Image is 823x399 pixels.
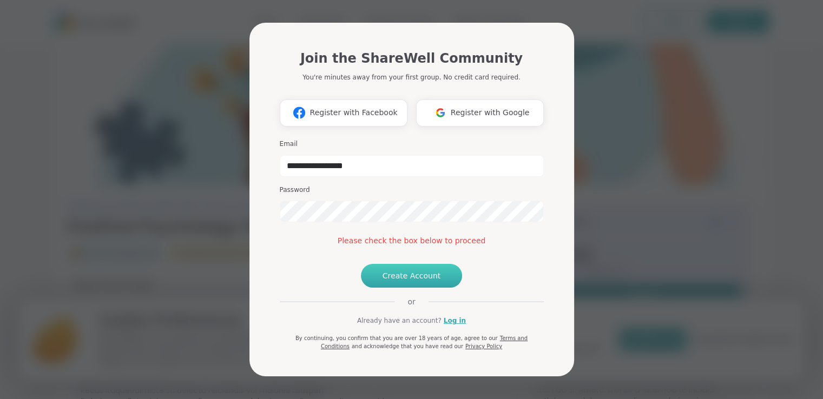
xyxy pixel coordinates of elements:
button: Register with Facebook [280,99,407,127]
span: and acknowledge that you have read our [352,343,463,349]
span: By continuing, you confirm that you are over 18 years of age, agree to our [295,335,498,341]
button: Register with Google [416,99,544,127]
h3: Email [280,139,544,149]
span: Register with Facebook [310,107,397,118]
span: or [394,296,428,307]
span: Create Account [383,270,441,281]
img: ShareWell Logomark [289,103,310,123]
div: Please check the box below to proceed [280,235,544,247]
img: ShareWell Logomark [430,103,451,123]
h1: Join the ShareWell Community [300,49,523,68]
button: Create Account [361,264,463,288]
h3: Password [280,185,544,195]
p: You're minutes away from your first group. No credit card required. [302,72,520,82]
a: Privacy Policy [465,343,502,349]
a: Log in [444,316,466,325]
span: Already have an account? [357,316,442,325]
span: Register with Google [451,107,530,118]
